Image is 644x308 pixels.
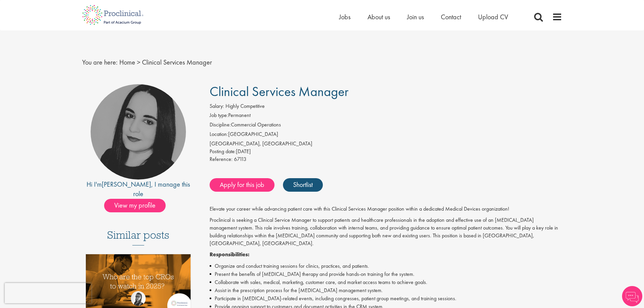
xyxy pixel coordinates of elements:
li: Participate in [MEDICAL_DATA]-related events, including congresses, patient group meetings, and t... [210,294,562,303]
img: Chatbot [622,286,642,306]
a: Upload CV [478,13,508,21]
span: Highly Competitive [225,102,265,110]
iframe: reCAPTCHA [5,283,91,303]
img: Theodora Savlovschi - Wicks [131,291,146,306]
span: Posting date: [210,148,236,155]
a: Apply for this job [210,178,275,192]
span: Clinical Services Manager [142,58,212,67]
h3: Similar posts [107,229,169,245]
a: View my profile [104,200,172,209]
a: [PERSON_NAME] [102,180,151,189]
a: Jobs [339,13,351,21]
label: Job type: [210,112,228,119]
label: Salary: [210,102,224,110]
label: Discipline: [210,121,231,129]
a: About us [367,13,390,21]
li: Commercial Operations [210,121,562,131]
span: View my profile [104,199,166,212]
label: Reference: [210,156,233,163]
strong: Responsibilities: [210,251,249,258]
span: > [137,58,140,67]
li: Collaborate with sales, medical, marketing, customer care, and market access teams to achieve goals. [210,278,562,286]
a: breadcrumb link [119,58,135,67]
li: Assist in the prescription process for the [MEDICAL_DATA] management system. [210,286,562,294]
img: imeage of recruiter Anna Klemencic [91,84,186,180]
div: [GEOGRAPHIC_DATA], [GEOGRAPHIC_DATA] [210,140,562,148]
span: You are here: [82,58,118,67]
p: Elevate your career while advancing patient care with this Clinical Services Manager position wit... [210,205,562,213]
div: Hi I'm , I manage this role [82,180,195,199]
li: Organize and conduct training sessions for clinics, practices, and patients. [210,262,562,270]
span: Clinical Services Manager [210,83,349,100]
li: Present the benefits of [MEDICAL_DATA] therapy and provide hands-on training for the system. [210,270,562,278]
label: Location: [210,131,228,138]
p: Proclinical is seeking a Clinical Service Manager to support patients and healthcare professional... [210,216,562,247]
span: 67113 [234,156,246,163]
li: [GEOGRAPHIC_DATA] [210,131,562,140]
div: [DATE] [210,148,562,156]
a: Join us [407,13,424,21]
a: Contact [441,13,461,21]
li: Permanent [210,112,562,121]
a: Shortlist [283,178,323,192]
